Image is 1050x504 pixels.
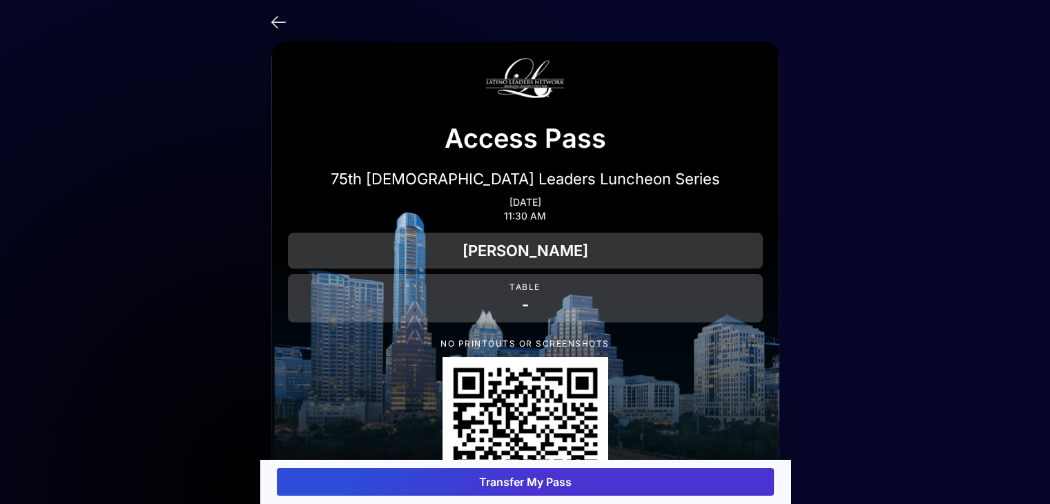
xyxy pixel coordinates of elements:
p: Table [293,282,757,292]
p: [DATE] [288,197,763,208]
button: Transfer My Pass [277,468,774,496]
p: 75th [DEMOGRAPHIC_DATA] Leaders Luncheon Series [288,169,763,188]
div: [PERSON_NAME] [288,233,763,269]
p: 11:30 AM [288,211,763,222]
p: NO PRINTOUTS OR SCREENSHOTS [288,339,763,349]
p: - [293,295,757,314]
p: Access Pass [288,118,763,158]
